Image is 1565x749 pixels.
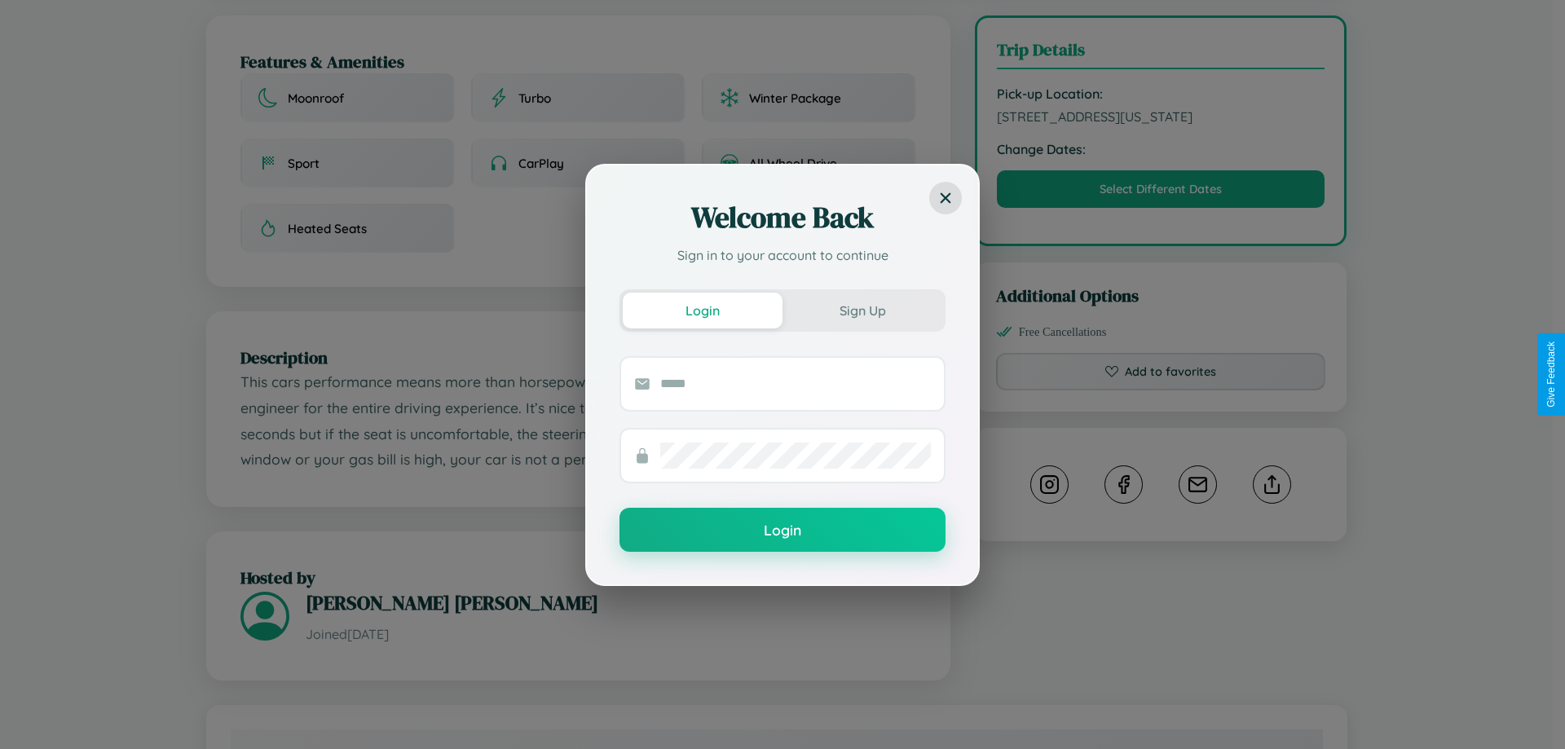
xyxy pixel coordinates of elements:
button: Sign Up [782,293,942,328]
button: Login [623,293,782,328]
button: Login [619,508,946,552]
h2: Welcome Back [619,198,946,237]
p: Sign in to your account to continue [619,245,946,265]
div: Give Feedback [1545,341,1557,408]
